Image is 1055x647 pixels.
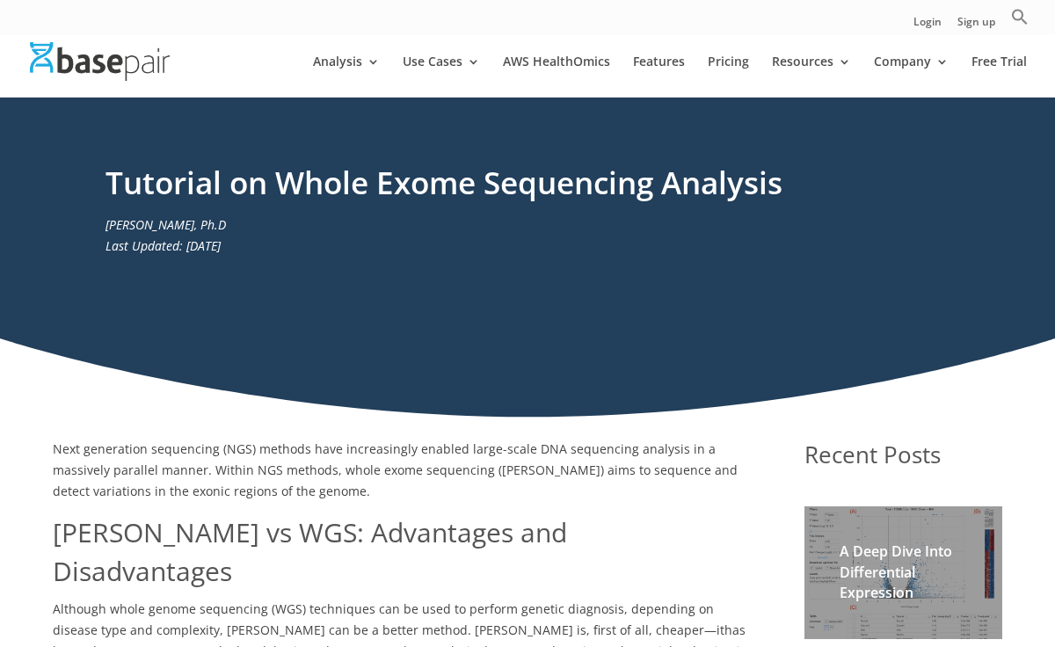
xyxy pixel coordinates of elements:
[105,161,949,214] h1: Tutorial on Whole Exome Sequencing Analysis
[105,237,221,254] em: Last Updated: [DATE]
[53,513,752,599] h1: [PERSON_NAME] vs WGS: Advantages and Disadvantages
[874,55,949,97] a: Company
[105,216,226,233] em: [PERSON_NAME], Ph.D
[804,439,1002,481] h1: Recent Posts
[840,542,967,612] h2: A Deep Dive Into Differential Expression
[772,55,851,97] a: Resources
[53,440,738,499] span: Next generation sequencing (NGS) methods have increasingly enabled large-scale DNA sequencing ana...
[971,55,1027,97] a: Free Trial
[913,17,942,35] a: Login
[30,42,170,80] img: Basepair
[633,55,685,97] a: Features
[313,55,380,97] a: Analysis
[403,55,480,97] a: Use Cases
[957,17,995,35] a: Sign up
[1011,8,1029,25] svg: Search
[708,55,749,97] a: Pricing
[1011,8,1029,35] a: Search Icon Link
[704,622,717,638] span: —
[53,600,724,638] span: Although whole genome sequencing (WGS) techniques can be used to perform genetic diagnosis, depen...
[503,55,610,97] a: AWS HealthOmics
